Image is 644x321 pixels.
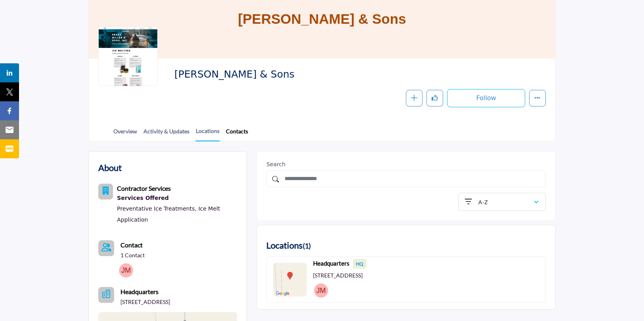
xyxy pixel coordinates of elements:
[174,68,353,81] span: Frank Miller & Sons
[195,127,220,141] a: Locations
[266,239,311,253] h2: Locations
[98,240,114,256] a: Link of redirect to contact page
[303,241,311,250] span: ( )
[119,263,133,277] img: James M.
[98,184,113,199] button: Category Icon
[120,241,143,249] b: Contact
[117,205,197,212] a: Preventative Ice Treatments,
[353,259,367,269] span: HQ
[98,161,122,174] h2: About
[120,287,159,296] b: Headquarters
[117,193,237,203] a: Services Offered
[529,90,546,106] button: More details
[313,272,363,279] p: [STREET_ADDRESS]
[113,127,138,141] a: Overview
[273,263,307,296] img: Location Map
[447,89,525,107] button: Follow
[225,127,248,141] a: Contacts
[478,198,488,206] p: A-Z
[143,127,190,141] a: Activity & Updates
[305,241,309,250] span: 1
[314,283,328,298] img: James Miller
[426,90,443,106] button: Like
[117,186,171,192] a: Contractor Services
[458,193,546,211] button: A-Z
[117,193,237,203] div: Services Offered refers to the specific products, assistance, or expertise a business provides to...
[120,240,143,250] a: Contact
[313,259,367,269] b: Headquarters
[120,251,145,259] a: 1 Contact
[120,298,170,306] p: [STREET_ADDRESS]
[98,240,114,256] button: Contact-Employee Icon
[266,161,546,168] h2: Search
[117,184,171,192] b: Contractor Services
[98,287,114,303] button: Headquarter icon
